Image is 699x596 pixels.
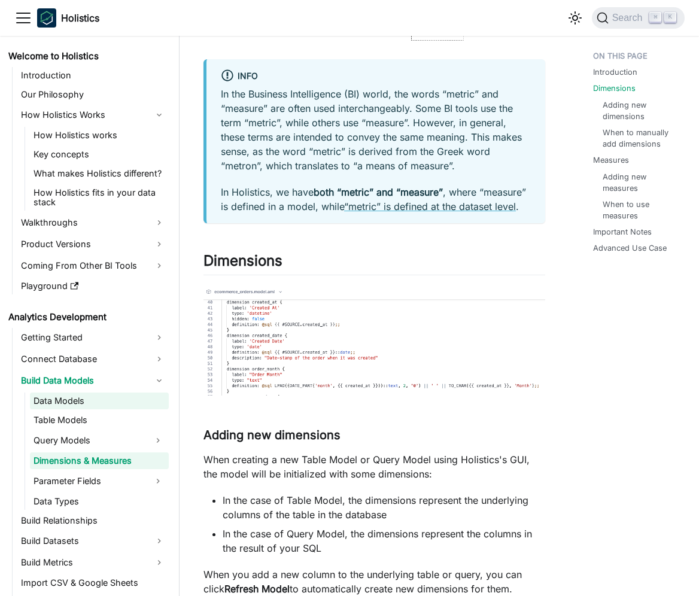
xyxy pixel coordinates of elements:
[223,527,545,555] li: In the case of Query Model, the dimensions represent the columns in the result of your SQL
[223,493,545,522] li: In the case of Table Model, the dimensions represent the underlying columns of the table in the d...
[30,431,147,450] a: Query Models
[30,493,169,510] a: Data Types
[147,431,169,450] button: Expand sidebar category 'Query Models'
[203,452,545,481] p: When creating a new Table Model or Query Model using Holistics's GUI, the model will be initializ...
[17,512,169,529] a: Build Relationships
[592,7,685,29] button: Search (Command+K)
[224,583,290,595] strong: Refresh Model
[30,146,169,163] a: Key concepts
[664,12,676,23] kbd: K
[17,328,169,347] a: Getting Started
[593,242,667,254] a: Advanced Use Case
[30,393,169,409] a: Data Models
[17,371,169,390] a: Build Data Models
[61,11,99,25] b: Holistics
[14,9,32,27] button: Toggle navigation bar
[17,574,169,591] a: Import CSV & Google Sheets
[30,184,169,211] a: How Holistics fits in your data stack
[203,567,545,596] p: When you add a new column to the underlying table or query, you can click to automatically create...
[17,278,169,294] a: Playground
[17,256,169,275] a: Coming From Other BI Tools
[649,12,661,23] kbd: ⌘
[17,67,169,84] a: Introduction
[17,213,169,232] a: Walkthroughs
[5,48,169,65] a: Welcome to Holistics
[221,185,531,214] p: In Holistics, we have , where “measure” is defined in a model, while .
[593,226,652,238] a: Important Notes
[30,127,169,144] a: How Holistics works
[37,8,56,28] img: Holistics
[17,349,169,369] a: Connect Database
[30,165,169,182] a: What makes Holistics different?
[593,83,636,94] a: Dimensions
[566,8,585,28] button: Switch between dark and light mode (currently light mode)
[17,86,169,103] a: Our Philosophy
[17,235,169,254] a: Product Versions
[37,8,99,28] a: HolisticsHolistics
[603,171,675,194] a: Adding new measures
[30,472,147,491] a: Parameter Fields
[603,199,675,221] a: When to use measures
[30,452,169,469] a: Dimensions & Measures
[593,66,637,78] a: Introduction
[221,69,531,84] div: info
[603,127,675,150] a: When to manually add dimensions
[17,553,169,572] a: Build Metrics
[203,428,545,443] h3: Adding new dimensions
[593,154,629,166] a: Measures
[5,309,169,326] a: Analytics Development
[609,13,650,23] span: Search
[17,105,169,124] a: How Holistics Works
[344,200,516,212] a: “metric” is defined at the dataset level
[30,412,169,428] a: Table Models
[314,186,443,198] strong: both “metric” and “measure”
[17,531,169,551] a: Build Datasets
[221,87,531,173] p: In the Business Intelligence (BI) world, the words “metric” and “measure” are often used intercha...
[203,252,545,275] h2: Dimensions
[603,99,675,122] a: Adding new dimensions
[147,472,169,491] button: Expand sidebar category 'Parameter Fields'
